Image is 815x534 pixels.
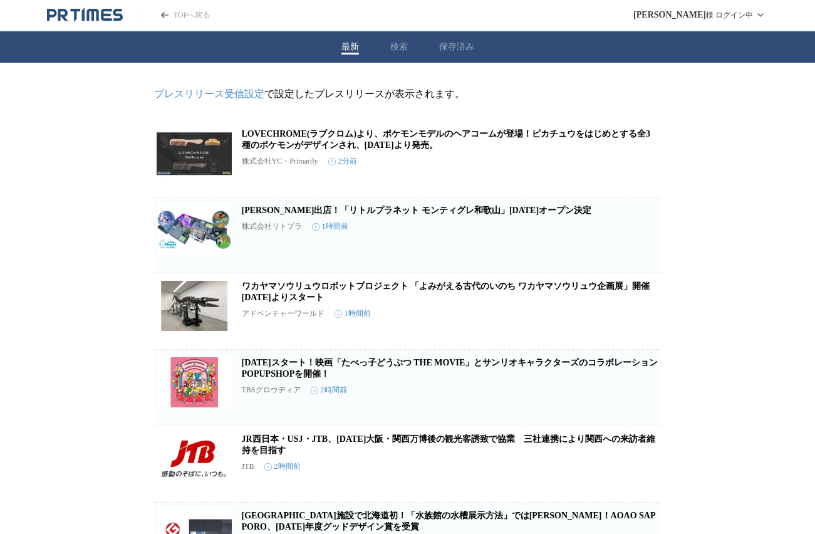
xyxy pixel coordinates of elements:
p: 株式会社リトプラ [242,221,302,232]
img: ワカヤマソウリュウロボットプロジェクト 「よみがえる古代のいのち ワカヤマソウリュウ企画展」開催 ２０２５年１０月１６日（木）よりスタート [157,281,232,331]
button: 最新 [341,41,359,53]
img: JR西日本・USJ・JTB、2025年大阪・関西万博後の観光客誘致で協業 三社連携により関西への来訪者維持を目指す [157,434,232,484]
p: JTB [242,462,254,471]
a: ワカヤマソウリュウロボットプロジェクト 「よみがえる古代のいのち ワカヤマソウリュウ企画展」開催 [DATE]よりスタート [242,281,650,302]
a: [GEOGRAPHIC_DATA]施設で北海道初！「水族館の水槽展示方法」では[PERSON_NAME]！AOAO SAPPORO、[DATE]年度グッドデザイン賞を受賞 [242,511,656,531]
button: 保存済み [439,41,474,53]
time: 1時間前 [335,308,371,319]
img: 和歌山初出店！「リトルプラネット モンティグレ和歌山」2025年12月12日（金）オープン決定 [157,205,232,255]
span: [PERSON_NAME] [633,10,706,20]
a: LOVECHROME(ラブクロム)より、ポケモンモデルのヘアコームが登場！ピカチュウをはじめとする全3種のポケモンがデザインされ、[DATE]より発売。 [242,129,651,150]
a: プレスリリース受信設定 [154,88,264,99]
time: 2時間前 [264,461,301,472]
p: で設定したプレスリリースが表示されます。 [154,88,662,101]
a: [PERSON_NAME]出店！「リトルプラネット モンティグレ和歌山」[DATE]オープン決定 [242,206,592,215]
time: 2時間前 [311,385,347,395]
a: PR TIMESのトップページはこちら [142,10,210,21]
time: 1時間前 [312,221,348,232]
time: 2分前 [328,156,357,167]
img: 10月31日スタート！映画「たべっ子どうぶつ THE MOVIE」とサンリオキャラクターズのコラボレーションPOPUPSHOPを開催！ [157,357,232,407]
a: [DATE]スタート！映画「たべっ子どうぶつ THE MOVIE」とサンリオキャラクターズのコラボレーションPOPUPSHOPを開催！ [242,358,658,379]
p: アドベンチャーワールド [242,308,324,319]
a: PR TIMESのトップページはこちら [47,8,123,23]
p: 株式会社YC・Primarily [242,156,318,167]
p: TBSグロウディア [242,385,301,395]
img: LOVECHROME(ラブクロム)より、ポケモンモデルのヘアコームが登場！ピカチュウをはじめとする全3種のポケモンがデザインされ、11/19(水)より発売。 [157,128,232,179]
button: 検索 [390,41,408,53]
a: JR西日本・USJ・JTB、[DATE]大阪・関西万博後の観光客誘致で協業 三社連携により関西への来訪者維持を目指す [242,434,656,455]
